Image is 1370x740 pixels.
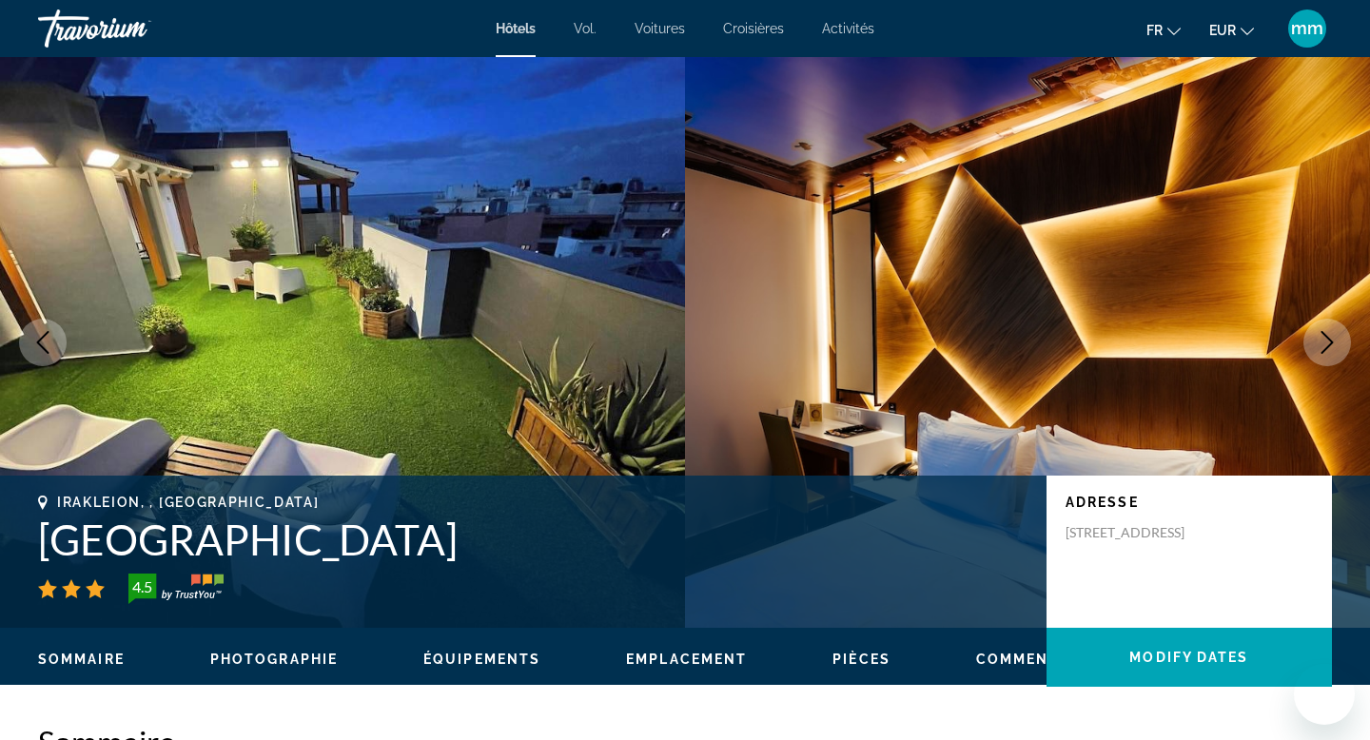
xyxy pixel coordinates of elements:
[1209,16,1254,44] button: Changer de devise
[210,651,338,668] button: Photographie
[496,21,536,36] a: Hôtels
[1066,495,1313,510] p: Adresse
[1047,628,1332,687] button: Modify Dates
[128,574,224,604] img: trustyou-badge-hor.svg
[38,515,1027,564] h1: [GEOGRAPHIC_DATA]
[626,651,747,668] button: Emplacement
[976,652,1106,667] span: Commentaires
[38,652,125,667] span: Sommaire
[635,21,685,36] a: Voitures
[38,651,125,668] button: Sommaire
[1282,9,1332,49] button: Menu utilisateur
[1209,23,1236,38] font: EUR
[976,651,1106,668] button: Commentaires
[1146,16,1181,44] button: Changer de langue
[19,319,67,366] button: Previous image
[1303,319,1351,366] button: Next image
[1066,524,1218,541] p: [STREET_ADDRESS]
[822,21,874,36] a: Activités
[1291,18,1323,38] font: mm
[38,4,228,53] a: Travorium
[723,21,784,36] a: Croisières
[574,21,597,36] a: Vol.
[832,651,890,668] button: Pièces
[423,652,540,667] span: Équipements
[1294,664,1355,725] iframe: Bouton de lancement de la fenêtre de messagerie
[57,495,319,510] span: Irakleion, , [GEOGRAPHIC_DATA]
[1129,650,1248,665] span: Modify Dates
[832,652,890,667] span: Pièces
[123,575,161,598] div: 4.5
[626,652,747,667] span: Emplacement
[1146,23,1163,38] font: fr
[423,651,540,668] button: Équipements
[210,652,338,667] span: Photographie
